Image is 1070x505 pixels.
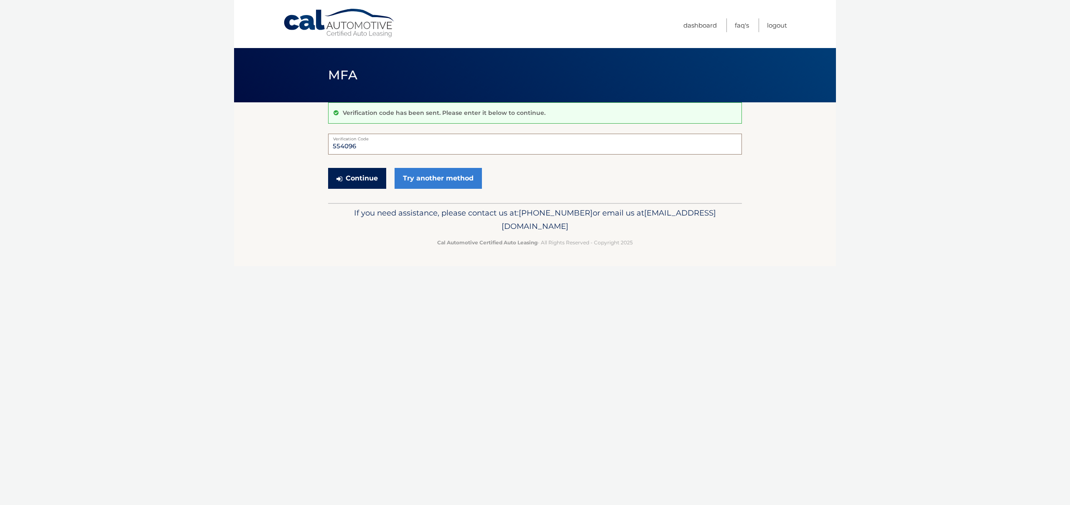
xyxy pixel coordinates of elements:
a: Cal Automotive [283,8,396,38]
p: - All Rights Reserved - Copyright 2025 [334,238,736,247]
a: Logout [767,18,787,32]
p: Verification code has been sent. Please enter it below to continue. [343,109,545,117]
span: [EMAIL_ADDRESS][DOMAIN_NAME] [502,208,716,231]
input: Verification Code [328,134,742,155]
a: Dashboard [683,18,717,32]
a: FAQ's [735,18,749,32]
span: MFA [328,67,357,83]
label: Verification Code [328,134,742,140]
p: If you need assistance, please contact us at: or email us at [334,206,736,233]
strong: Cal Automotive Certified Auto Leasing [437,239,538,246]
a: Try another method [395,168,482,189]
button: Continue [328,168,386,189]
span: [PHONE_NUMBER] [519,208,593,218]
